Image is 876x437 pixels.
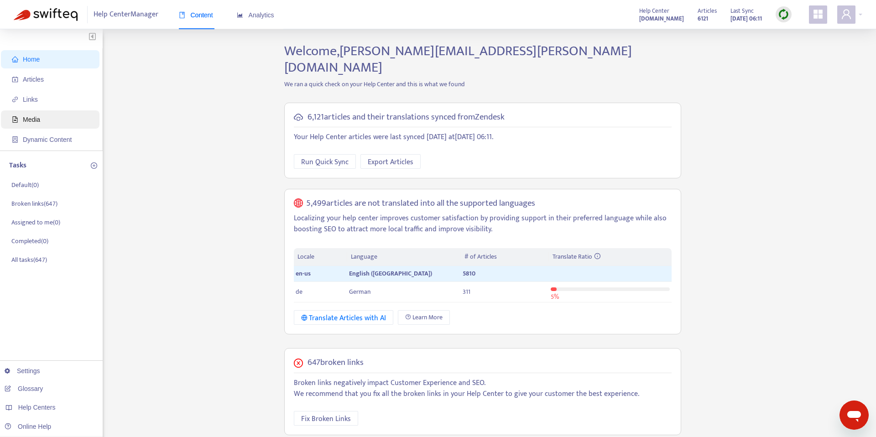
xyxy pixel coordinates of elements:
[237,12,243,18] span: area-chart
[11,180,39,190] p: Default ( 0 )
[12,136,18,143] span: container
[813,9,824,20] span: appstore
[294,113,303,122] span: cloud-sync
[639,6,669,16] span: Help Center
[551,291,559,302] span: 5 %
[412,312,443,323] span: Learn More
[5,423,51,430] a: Online Help
[294,154,356,169] button: Run Quick Sync
[11,236,48,246] p: Completed ( 0 )
[179,11,213,19] span: Content
[461,248,549,266] th: # of Articles
[294,411,358,426] button: Fix Broken Links
[11,255,47,265] p: All tasks ( 647 )
[463,268,475,279] span: 5810
[277,79,688,89] p: We ran a quick check on your Help Center and this is what we found
[639,14,684,24] strong: [DOMAIN_NAME]
[296,268,311,279] span: en-us
[91,162,97,169] span: plus-circle
[553,252,667,262] div: Translate Ratio
[349,286,370,297] span: German
[294,132,672,143] p: Your Help Center articles were last synced [DATE] at [DATE] 06:11 .
[294,198,303,209] span: global
[360,154,421,169] button: Export Articles
[296,286,302,297] span: de
[12,96,18,103] span: link
[301,413,351,425] span: Fix Broken Links
[730,14,762,24] strong: [DATE] 06:11
[12,76,18,83] span: account-book
[237,11,274,19] span: Analytics
[698,14,708,24] strong: 6121
[308,358,364,368] h5: 647 broken links
[368,156,413,168] span: Export Articles
[5,385,43,392] a: Glossary
[284,40,632,79] span: Welcome, [PERSON_NAME][EMAIL_ADDRESS][PERSON_NAME][DOMAIN_NAME]
[308,112,505,123] h5: 6,121 articles and their translations synced from Zendesk
[294,248,348,266] th: Locale
[841,9,852,20] span: user
[463,286,470,297] span: 311
[18,404,56,411] span: Help Centers
[12,116,18,123] span: file-image
[294,213,672,235] p: Localizing your help center improves customer satisfaction by providing support in their preferre...
[179,12,185,18] span: book
[301,156,349,168] span: Run Quick Sync
[349,268,432,279] span: English ([GEOGRAPHIC_DATA])
[294,378,672,400] p: Broken links negatively impact Customer Experience and SEO. We recommend that you fix all the bro...
[730,6,754,16] span: Last Sync
[23,116,40,123] span: Media
[294,359,303,368] span: close-circle
[5,367,40,375] a: Settings
[9,160,26,171] p: Tasks
[301,312,386,324] div: Translate Articles with AI
[398,310,450,325] a: Learn More
[12,56,18,62] span: home
[11,218,60,227] p: Assigned to me ( 0 )
[839,401,869,430] iframe: Button to launch messaging window
[23,136,72,143] span: Dynamic Content
[306,198,535,209] h5: 5,499 articles are not translated into all the supported languages
[347,248,460,266] th: Language
[639,13,684,24] a: [DOMAIN_NAME]
[14,8,78,21] img: Swifteq
[23,56,40,63] span: Home
[698,6,717,16] span: Articles
[294,310,394,325] button: Translate Articles with AI
[23,96,38,103] span: Links
[11,199,57,208] p: Broken links ( 647 )
[23,76,44,83] span: Articles
[94,6,158,23] span: Help Center Manager
[778,9,789,20] img: sync.dc5367851b00ba804db3.png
